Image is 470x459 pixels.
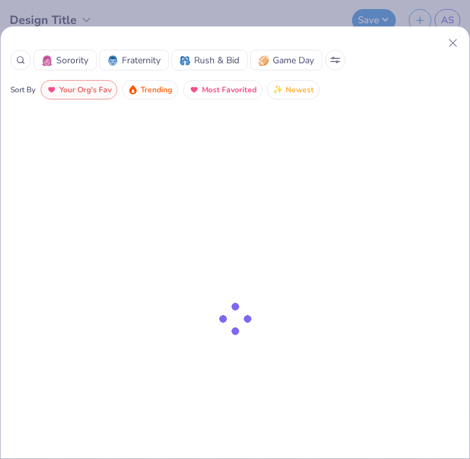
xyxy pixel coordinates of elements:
button: Most Favorited [183,80,262,99]
img: Rush & Bid [180,56,190,66]
img: Game Day [259,56,269,66]
img: most_fav.gif [189,85,199,95]
span: Trending [141,83,172,97]
span: Fraternity [122,54,161,67]
button: SororitySorority [34,50,97,70]
button: Trending [122,80,178,99]
span: Your Org's Fav [59,83,112,97]
button: Sort Popup Button [325,50,346,70]
img: Fraternity [108,56,118,66]
button: Your Org's Fav [41,80,117,99]
span: Newest [286,83,314,97]
button: Newest [267,80,320,99]
span: Game Day [273,54,314,67]
button: Rush & BidRush & Bid [171,50,248,70]
img: newest.gif [273,85,283,95]
span: Rush & Bid [194,54,239,67]
img: trending.gif [128,85,138,95]
img: Sorority [42,56,52,66]
span: Most Favorited [202,83,257,97]
button: FraternityFraternity [99,50,169,70]
button: Game DayGame Day [250,50,322,70]
span: Sorority [56,54,88,67]
img: most_fav.gif [46,85,57,95]
div: Sort By [10,84,35,96]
